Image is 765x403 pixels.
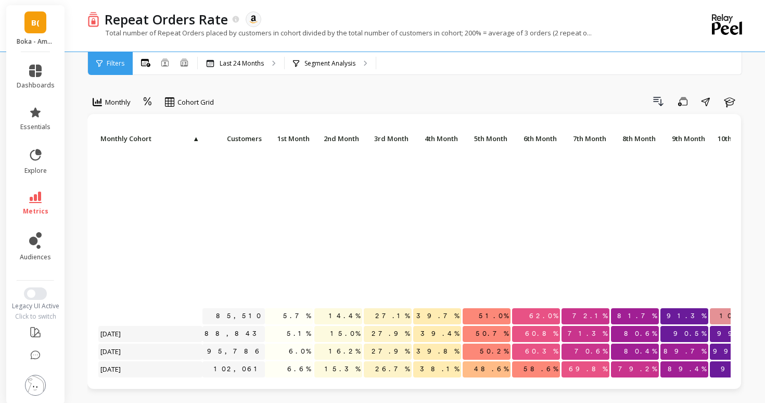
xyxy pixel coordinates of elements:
span: 89.4% [666,361,708,377]
span: audiences [20,253,51,261]
span: [DATE] [98,326,124,342]
span: 6.0% [287,344,313,359]
span: 96.1% [719,361,758,377]
span: 50.7% [474,326,511,342]
span: 91.3% [665,308,708,324]
a: 102,061 [212,361,265,377]
span: 2nd Month [316,134,359,143]
span: 39.8% [414,344,461,359]
span: metrics [23,207,48,216]
span: 39.4% [418,326,461,342]
span: 38.1% [418,361,461,377]
span: 99.9% [711,344,758,359]
span: 51.0% [477,308,511,324]
div: Toggle SortBy [561,131,610,147]
span: 69.8% [567,361,609,377]
span: 27.9% [369,326,412,342]
button: Switch to New UI [24,287,47,300]
div: Toggle SortBy [264,131,314,147]
span: 70.6% [572,344,609,359]
img: api.amazon.svg [249,15,258,24]
span: 6th Month [514,134,557,143]
span: 60.3% [523,344,560,359]
span: 39.7% [414,308,461,324]
span: 16.2% [327,344,362,359]
span: 7th Month [564,134,606,143]
span: 79.2% [616,361,659,377]
p: 1st Month [265,131,313,146]
span: 9th Month [662,134,705,143]
p: 10th Month [710,131,758,146]
span: 26.7% [373,361,412,377]
p: Total number of Repeat Orders placed by customers in cohort divided by the total number of custom... [87,28,592,37]
p: Repeat Orders Rate [105,10,228,28]
span: 10th Month [712,134,755,143]
div: Legacy UI Active [6,302,65,310]
span: 62.0% [527,308,560,324]
span: [DATE] [98,344,124,359]
span: Cohort Grid [177,97,214,107]
span: 27.9% [369,344,412,359]
span: Monthly Cohort [100,134,192,143]
img: header icon [87,11,99,27]
div: Toggle SortBy [660,131,709,147]
span: 71.3% [566,326,609,342]
div: Toggle SortBy [413,131,462,147]
div: Toggle SortBy [462,131,512,147]
span: 60.8% [523,326,560,342]
img: profile picture [25,375,46,396]
a: 88,843 [202,326,266,342]
span: 80.4% [622,344,659,359]
span: 101.0% [718,308,758,324]
div: Toggle SortBy [202,131,251,147]
span: dashboards [17,81,55,90]
span: 50.2% [478,344,511,359]
span: 5th Month [465,134,507,143]
p: Boka - Amazon (Essor) [17,37,55,46]
p: 9th Month [660,131,708,146]
p: 4th Month [413,131,461,146]
p: 8th Month [611,131,659,146]
p: Customers [202,131,265,146]
span: 15.3% [323,361,362,377]
p: Monthly Cohort [98,131,202,146]
span: 80.6% [622,326,659,342]
p: 6th Month [512,131,560,146]
span: 81.7% [615,308,659,324]
div: Toggle SortBy [610,131,660,147]
span: Filters [107,59,124,68]
span: 8th Month [613,134,656,143]
span: 99.5% [715,326,758,342]
p: Segment Analysis [304,59,355,68]
span: essentials [20,123,50,131]
div: Click to switch [6,312,65,321]
span: 6.6% [285,361,313,377]
span: 89.7% [661,344,708,359]
div: Toggle SortBy [314,131,363,147]
span: B( [31,17,40,29]
p: 5th Month [463,131,511,146]
span: ▲ [192,134,199,143]
span: 27.1% [373,308,412,324]
p: 2nd Month [314,131,362,146]
span: explore [24,167,47,175]
a: 95,786 [205,344,265,359]
span: 5.1% [285,326,313,342]
p: Last 24 Months [220,59,264,68]
span: 15.0% [328,326,362,342]
div: Toggle SortBy [709,131,759,147]
span: 14.4% [327,308,362,324]
span: 90.5% [671,326,708,342]
div: Toggle SortBy [512,131,561,147]
span: [DATE] [98,361,124,377]
span: 1st Month [267,134,310,143]
span: 48.6% [472,361,511,377]
div: Toggle SortBy [363,131,413,147]
p: 3rd Month [364,131,412,146]
span: 58.6% [521,361,560,377]
span: Monthly [105,97,131,107]
span: 4th Month [415,134,458,143]
p: 7th Month [562,131,609,146]
span: 3rd Month [366,134,409,143]
span: 5.7% [281,308,313,324]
